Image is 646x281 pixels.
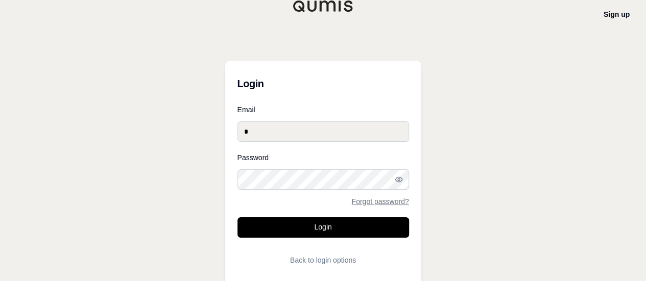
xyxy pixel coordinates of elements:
button: Login [237,217,409,238]
label: Password [237,154,409,161]
h3: Login [237,73,409,94]
button: Back to login options [237,250,409,270]
a: Sign up [604,10,630,18]
a: Forgot password? [351,198,409,205]
label: Email [237,106,409,113]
